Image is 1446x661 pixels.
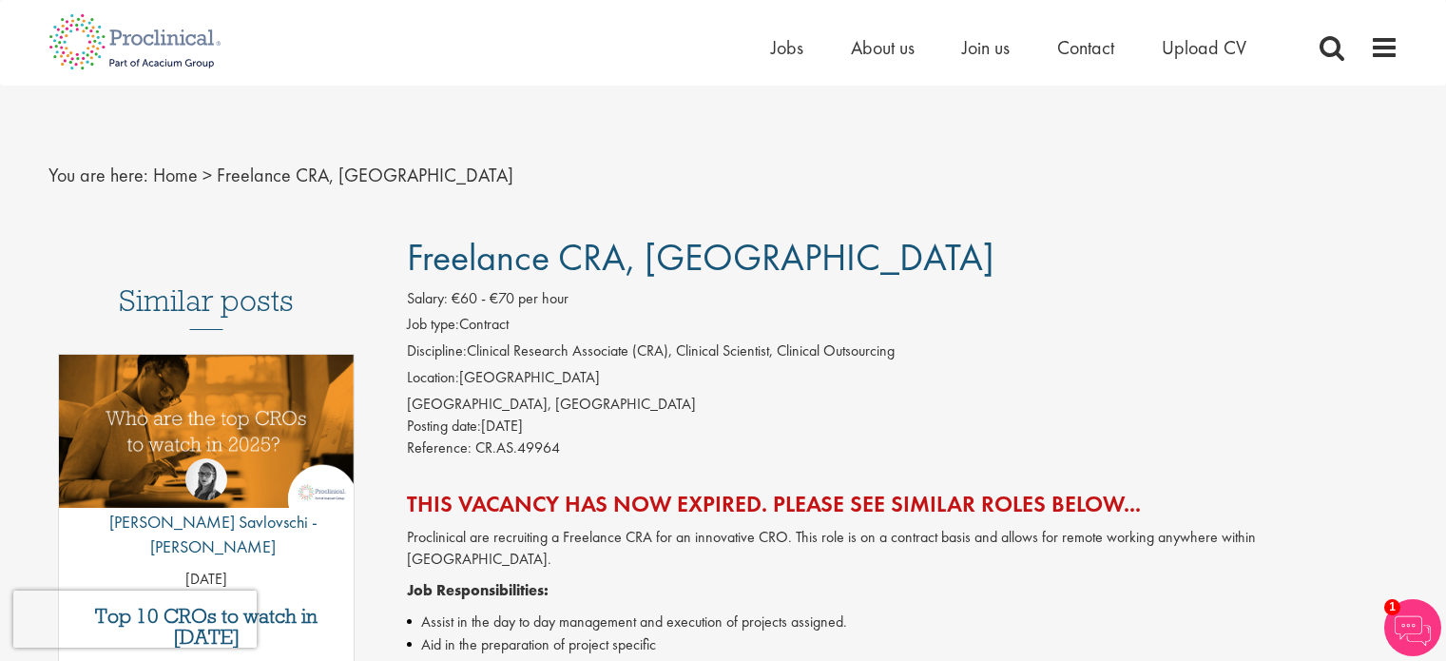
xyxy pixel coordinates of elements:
span: 1 [1384,599,1400,615]
div: [DATE] [407,416,1398,437]
p: [PERSON_NAME] Savlovschi - [PERSON_NAME] [59,510,355,558]
li: Clinical Research Associate (CRA), Clinical Scientist, Clinical Outsourcing [407,340,1398,367]
span: You are here: [48,163,148,187]
span: > [202,163,212,187]
label: Location: [407,367,459,389]
span: €60 - €70 per hour [452,288,569,308]
a: Upload CV [1162,35,1246,60]
a: Theodora Savlovschi - Wicks [PERSON_NAME] Savlovschi - [PERSON_NAME] [59,458,355,568]
iframe: reCAPTCHA [13,591,257,648]
h3: Similar posts [119,284,294,330]
img: Top 10 CROs 2025 | Proclinical [59,355,355,508]
div: [GEOGRAPHIC_DATA], [GEOGRAPHIC_DATA] [407,394,1398,416]
img: Theodora Savlovschi - Wicks [185,458,227,500]
label: Salary: [407,288,448,310]
span: Freelance CRA, [GEOGRAPHIC_DATA] [407,233,994,282]
li: Contract [407,314,1398,340]
label: Job type: [407,314,459,336]
li: [GEOGRAPHIC_DATA] [407,367,1398,394]
strong: Job Responsibilities: [407,580,549,600]
a: Link to a post [59,355,355,523]
p: Proclinical are recruiting a Freelance CRA for an innovative CRO. This role is on a contract basi... [407,527,1398,571]
label: Discipline: [407,340,467,362]
span: Freelance CRA, [GEOGRAPHIC_DATA] [217,163,513,187]
span: CR.AS.49964 [475,437,560,457]
img: Chatbot [1384,599,1441,656]
p: [DATE] [59,569,355,591]
li: Aid in the preparation of project specific [407,633,1398,656]
a: Jobs [771,35,803,60]
a: About us [851,35,915,60]
li: Assist in the day to day management and execution of projects assigned. [407,611,1398,633]
span: Posting date: [407,416,481,436]
a: breadcrumb link [153,163,198,187]
h2: This vacancy has now expired. Please see similar roles below... [407,492,1398,516]
a: Join us [962,35,1010,60]
label: Reference: [407,437,472,459]
a: Contact [1057,35,1114,60]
